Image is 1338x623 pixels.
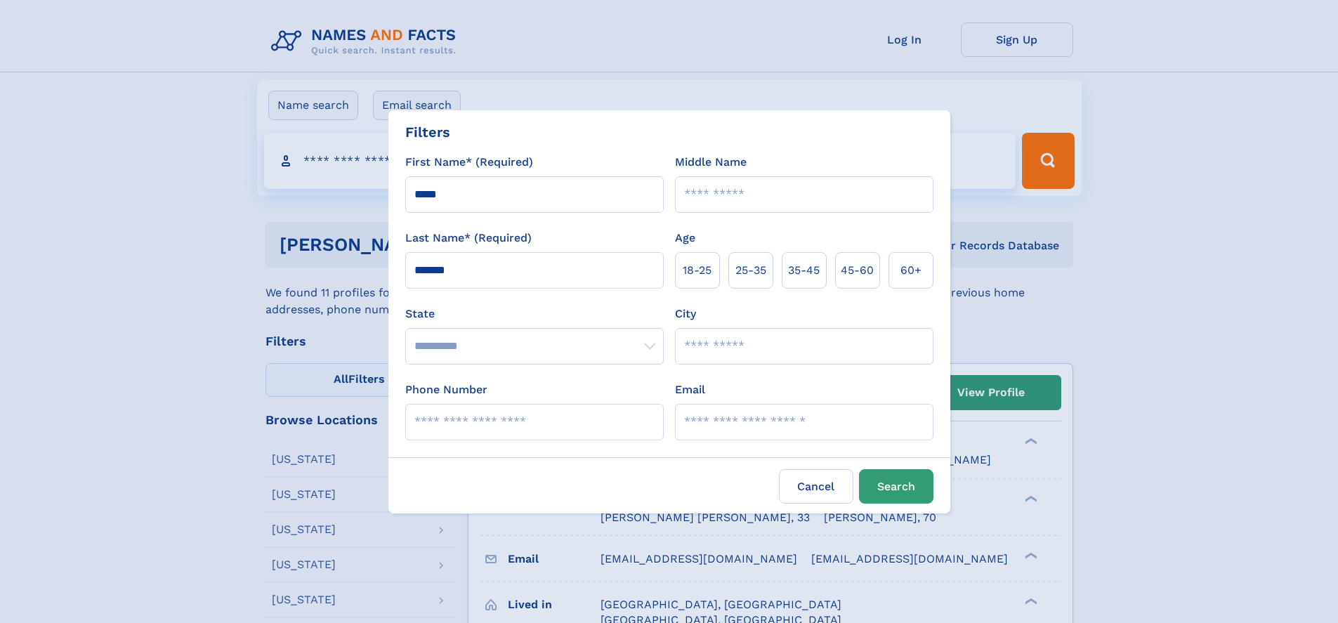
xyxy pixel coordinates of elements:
button: Search [859,469,933,504]
label: Middle Name [675,154,747,171]
div: Filters [405,122,450,143]
span: 60+ [900,262,921,279]
label: Phone Number [405,381,487,398]
label: First Name* (Required) [405,154,533,171]
label: State [405,306,664,322]
span: 45‑60 [841,262,874,279]
span: 35‑45 [788,262,820,279]
label: Last Name* (Required) [405,230,532,247]
label: Email [675,381,705,398]
label: Cancel [779,469,853,504]
span: 18‑25 [683,262,711,279]
span: 25‑35 [735,262,766,279]
label: City [675,306,696,322]
label: Age [675,230,695,247]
